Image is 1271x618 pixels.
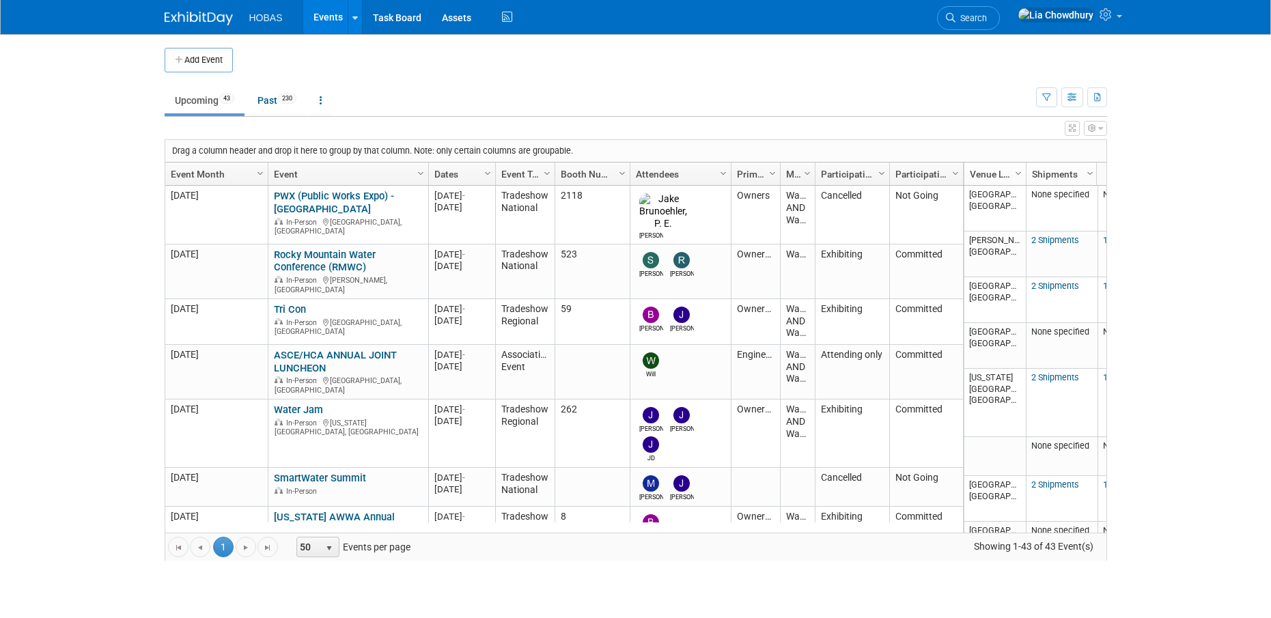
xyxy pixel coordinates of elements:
a: Column Settings [800,163,815,183]
span: Column Settings [767,168,778,179]
img: In-Person Event [275,419,283,425]
a: Column Settings [948,163,963,183]
div: Stephen Alston [639,268,663,279]
span: Search [955,13,987,23]
span: 1 [213,537,234,557]
td: Owners/Engineers [731,299,780,345]
td: [GEOGRAPHIC_DATA], [GEOGRAPHIC_DATA] [964,277,1026,323]
a: [US_STATE] AWWA Annual Conference [274,511,395,536]
td: Exhibiting [815,399,889,468]
img: Jeffrey LeBlanc [673,475,690,492]
span: Go to the first page [173,542,184,553]
span: 43 [219,94,234,104]
td: Water AND Wastewater [780,186,815,244]
td: Water AND Wastewater [780,399,815,468]
a: Event Type (Tradeshow National, Regional, State, Sponsorship, Assoc Event) [501,163,546,186]
span: None specified [1031,440,1089,451]
a: Market [786,163,806,186]
span: Column Settings [617,168,628,179]
img: In-Person Event [275,318,283,325]
a: Participation Type [821,163,880,186]
div: [GEOGRAPHIC_DATA], [GEOGRAPHIC_DATA] [274,374,422,395]
span: Column Settings [1085,168,1095,179]
td: Committed [889,299,963,345]
img: ExhibitDay [165,12,233,25]
a: Column Settings [540,163,555,183]
a: Shipments [1032,163,1089,186]
td: [DATE] [165,244,268,299]
img: Jeffrey LeBlanc [673,407,690,423]
a: Event Month [171,163,259,186]
a: Go to the last page [257,537,278,557]
div: [DATE] [434,361,489,372]
td: Exhibiting [815,299,889,345]
div: [DATE] [434,303,489,315]
span: In-Person [286,218,321,227]
span: Go to the next page [240,542,251,553]
td: [DATE] [165,507,268,561]
img: Will Stafford [643,352,659,369]
a: PWX (Public Works Expo) - [GEOGRAPHIC_DATA] [274,190,394,215]
td: Exhibiting [815,507,889,561]
td: Tradeshow Regional [495,299,555,345]
td: Tradeshow State [495,507,555,561]
a: Dates [434,163,486,186]
td: [PERSON_NAME], [GEOGRAPHIC_DATA] [964,231,1026,277]
a: Column Settings [874,163,889,183]
span: Events per page [279,537,424,557]
td: Owners [731,186,780,244]
span: 230 [278,94,296,104]
span: Column Settings [802,168,813,179]
a: Go to the previous page [190,537,210,557]
div: Will Stafford [639,369,663,379]
td: [DATE] [165,345,268,399]
a: 1 Giveaway [1103,281,1147,291]
div: [DATE] [434,315,489,326]
td: [GEOGRAPHIC_DATA], [GEOGRAPHIC_DATA] [964,186,1026,231]
td: 523 [555,244,630,299]
a: Attendees [636,163,722,186]
td: Committed [889,345,963,399]
a: 2 Shipments [1031,479,1079,490]
a: Tri Con [274,303,306,315]
img: Rene Garcia [673,252,690,268]
a: 1 Giveaway [1103,372,1147,382]
span: None specified [1031,189,1089,199]
div: [DATE] [434,483,489,495]
td: Tradeshow National [495,468,555,507]
td: Committed [889,507,963,561]
a: 1 Giveaway [1103,479,1147,490]
img: Mike Bussio [643,475,659,492]
td: Cancelled [815,186,889,244]
a: Column Settings [765,163,780,183]
td: Not Going [889,186,963,244]
td: [US_STATE][GEOGRAPHIC_DATA], [GEOGRAPHIC_DATA] [964,369,1026,437]
button: Add Event [165,48,233,72]
td: Owners/Engineers [731,399,780,468]
td: [GEOGRAPHIC_DATA], [GEOGRAPHIC_DATA] [964,323,1026,369]
span: - [462,404,465,415]
span: Column Settings [876,168,887,179]
div: [DATE] [434,415,489,427]
img: In-Person Event [275,487,283,494]
div: [DATE] [434,349,489,361]
div: Jake Brunoehler, P. E. [639,230,663,240]
td: [DATE] [165,186,268,244]
div: Joe Tipton [639,423,663,434]
span: None specified [1103,326,1161,337]
span: None specified [1103,189,1161,199]
a: Go to the next page [236,537,256,557]
td: [DATE] [165,399,268,468]
td: Water AND Wastewater [780,299,815,345]
a: 2 Shipments [1031,372,1079,382]
span: Showing 1-43 of 43 Event(s) [961,537,1106,556]
a: Column Settings [1083,163,1098,183]
a: Water Jam [274,404,323,416]
span: - [462,473,465,483]
div: [DATE] [434,511,489,522]
td: Tradeshow Regional [495,399,555,468]
td: [DATE] [165,468,268,507]
span: - [462,191,465,201]
span: - [462,350,465,360]
div: [US_STATE][GEOGRAPHIC_DATA], [GEOGRAPHIC_DATA] [274,417,422,437]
